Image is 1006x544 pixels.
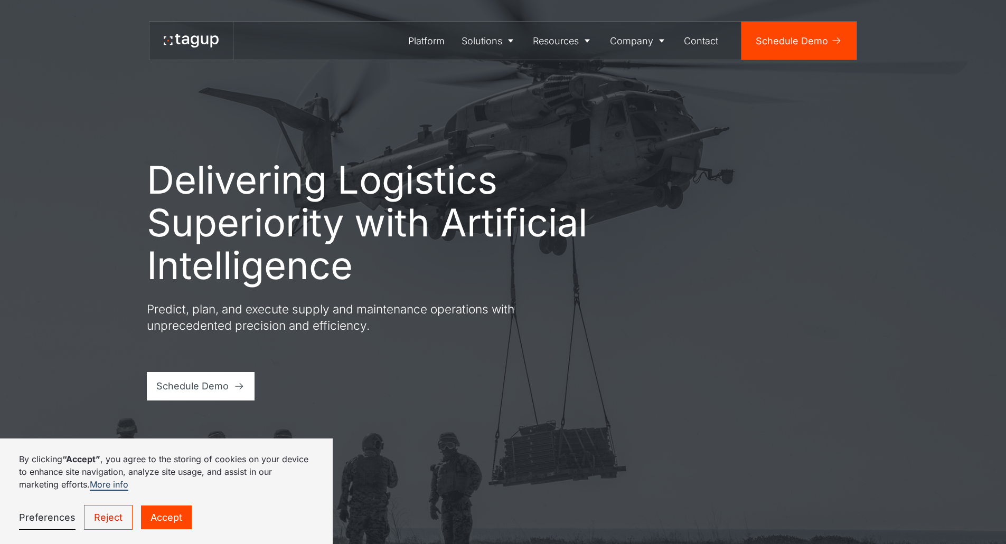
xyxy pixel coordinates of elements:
a: Contact [676,22,727,60]
p: Predict, plan, and execute supply and maintenance operations with unprecedented precision and eff... [147,301,527,334]
a: More info [90,479,128,491]
strong: “Accept” [62,454,100,464]
a: Preferences [19,505,76,530]
a: Reject [84,505,133,530]
a: Schedule Demo [741,22,857,60]
div: Schedule Demo [756,34,828,48]
a: Resources [525,22,602,60]
div: Solutions [462,34,502,48]
div: Platform [408,34,445,48]
a: Schedule Demo [147,372,255,400]
div: Company [610,34,653,48]
div: Contact [684,34,718,48]
div: Resources [533,34,579,48]
h1: Delivering Logistics Superiority with Artificial Intelligence [147,158,590,287]
a: Company [601,22,676,60]
a: Accept [141,505,192,529]
div: Schedule Demo [156,379,229,393]
p: By clicking , you agree to the storing of cookies on your device to enhance site navigation, anal... [19,453,314,491]
a: Solutions [453,22,525,60]
a: Platform [400,22,454,60]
